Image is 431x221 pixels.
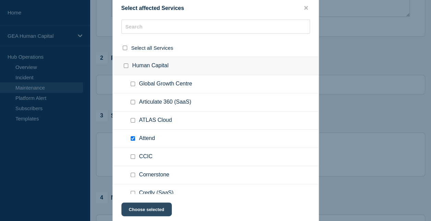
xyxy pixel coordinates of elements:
button: Choose selected [121,202,172,216]
button: close button [302,5,310,11]
span: Articulate 360 (SaaS) [139,99,191,106]
span: ATLAS Cloud [139,117,172,124]
input: Attend checkbox [131,136,135,141]
input: select all checkbox [123,46,127,50]
span: Cornerstone [139,172,169,178]
span: Select all Services [131,45,173,51]
span: Global Growth Centre [139,81,192,88]
input: Cornerstone checkbox [131,173,135,177]
input: Human Capital checkbox [124,63,128,68]
input: Articulate 360 (SaaS) checkbox [131,100,135,104]
input: Search [121,20,310,34]
input: CCIC checkbox [131,154,135,159]
span: Attend [139,135,155,142]
span: CCIC [139,153,153,160]
input: ATLAS Cloud checkbox [131,118,135,123]
input: Global Growth Centre checkbox [131,82,135,86]
input: Credly (SaaS) checkbox [131,191,135,195]
span: Credly (SaaS) [139,190,173,197]
div: Select affected Services [113,5,319,11]
div: Human Capital [113,57,319,75]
